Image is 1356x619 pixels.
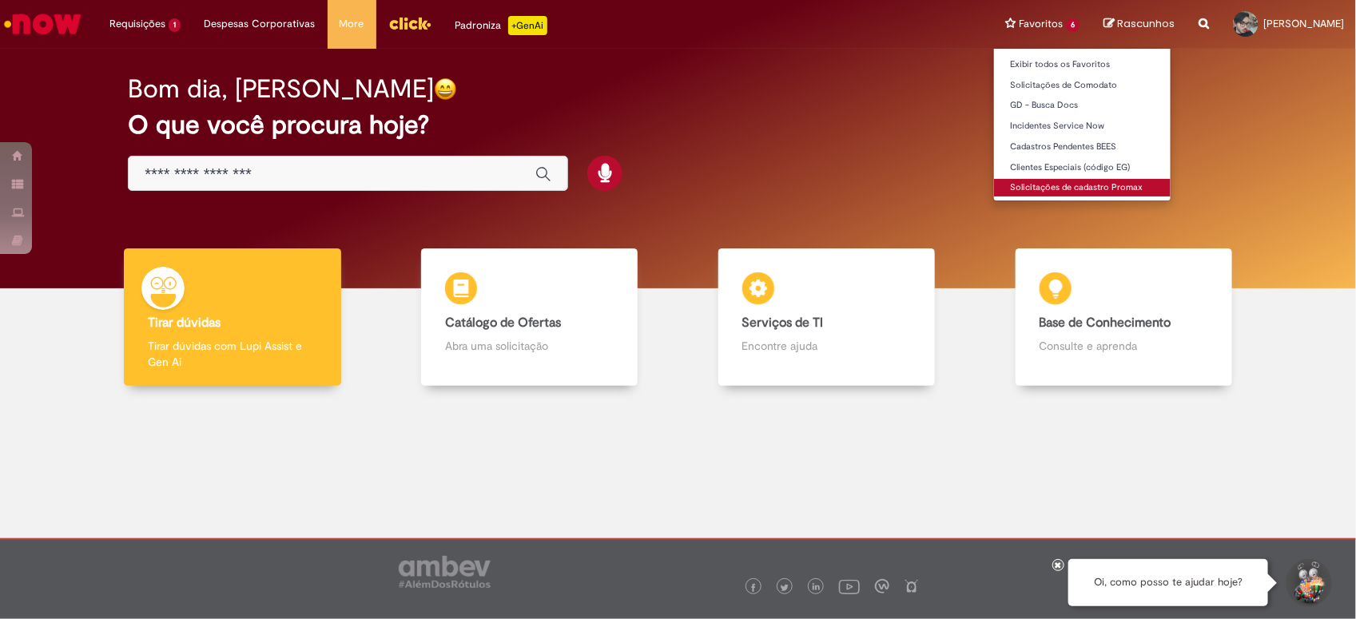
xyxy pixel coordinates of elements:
p: Encontre ajuda [742,338,911,354]
p: +GenAi [508,16,547,35]
a: Solicitações de Comodato [994,77,1171,94]
b: Catálogo de Ofertas [445,315,561,331]
div: Padroniza [455,16,547,35]
h2: Bom dia, [PERSON_NAME] [128,75,434,103]
span: More [340,16,364,32]
span: Rascunhos [1117,16,1175,31]
img: logo_footer_facebook.png [750,584,758,592]
span: Requisições [109,16,165,32]
a: Incidentes Service Now [994,117,1171,135]
img: logo_footer_naosei.png [905,579,919,593]
b: Tirar dúvidas [148,315,221,331]
a: Solicitações de cadastro Promax [994,179,1171,196]
a: Base de Conhecimento Consulte e aprenda [975,248,1272,387]
p: Tirar dúvidas com Lupi Assist e Gen Ai [148,338,316,370]
a: Clientes Especiais (código EG) [994,159,1171,177]
p: Consulte e aprenda [1040,338,1208,354]
a: Cadastros Pendentes BEES [994,138,1171,156]
img: click_logo_yellow_360x200.png [388,11,431,35]
a: Serviços de TI Encontre ajuda [678,248,976,387]
span: 1 [169,18,181,32]
button: Iniciar Conversa de Suporte [1284,559,1332,607]
img: logo_footer_youtube.png [839,576,860,597]
span: Despesas Corporativas [205,16,316,32]
ul: Favoritos [993,48,1171,201]
b: Base de Conhecimento [1040,315,1171,331]
span: [PERSON_NAME] [1263,17,1344,30]
img: logo_footer_linkedin.png [813,583,821,593]
a: Exibir todos os Favoritos [994,56,1171,73]
img: ServiceNow [2,8,84,40]
a: Rascunhos [1103,17,1175,32]
span: Favoritos [1019,16,1063,32]
p: Abra uma solicitação [445,338,614,354]
img: happy-face.png [434,77,457,101]
b: Serviços de TI [742,315,824,331]
a: GD - Busca Docs [994,97,1171,114]
h2: O que você procura hoje? [128,111,1227,139]
img: logo_footer_twitter.png [781,584,789,592]
a: Catálogo de Ofertas Abra uma solicitação [381,248,678,387]
img: logo_footer_workplace.png [875,579,889,593]
a: Tirar dúvidas Tirar dúvidas com Lupi Assist e Gen Ai [84,248,381,387]
span: 6 [1066,18,1080,32]
div: Oi, como posso te ajudar hoje? [1068,559,1268,606]
img: logo_footer_ambev_rotulo_gray.png [399,556,491,588]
